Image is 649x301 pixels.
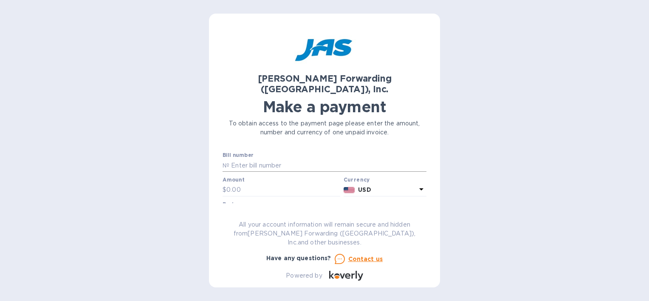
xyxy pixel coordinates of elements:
[344,187,355,193] img: USD
[226,184,340,196] input: 0.00
[223,153,253,158] label: Bill number
[344,176,370,183] b: Currency
[258,73,392,94] b: [PERSON_NAME] Forwarding ([GEOGRAPHIC_DATA]), Inc.
[223,161,229,170] p: №
[266,255,331,261] b: Have any questions?
[223,177,244,182] label: Amount
[223,220,426,247] p: All your account information will remain secure and hidden from [PERSON_NAME] Forwarding ([GEOGRA...
[229,159,426,172] input: Enter bill number
[223,185,226,194] p: $
[223,98,426,116] h1: Make a payment
[358,186,371,193] b: USD
[348,256,383,262] u: Contact us
[223,119,426,137] p: To obtain access to the payment page please enter the amount, number and currency of one unpaid i...
[223,202,262,207] label: Business name
[286,271,322,280] p: Powered by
